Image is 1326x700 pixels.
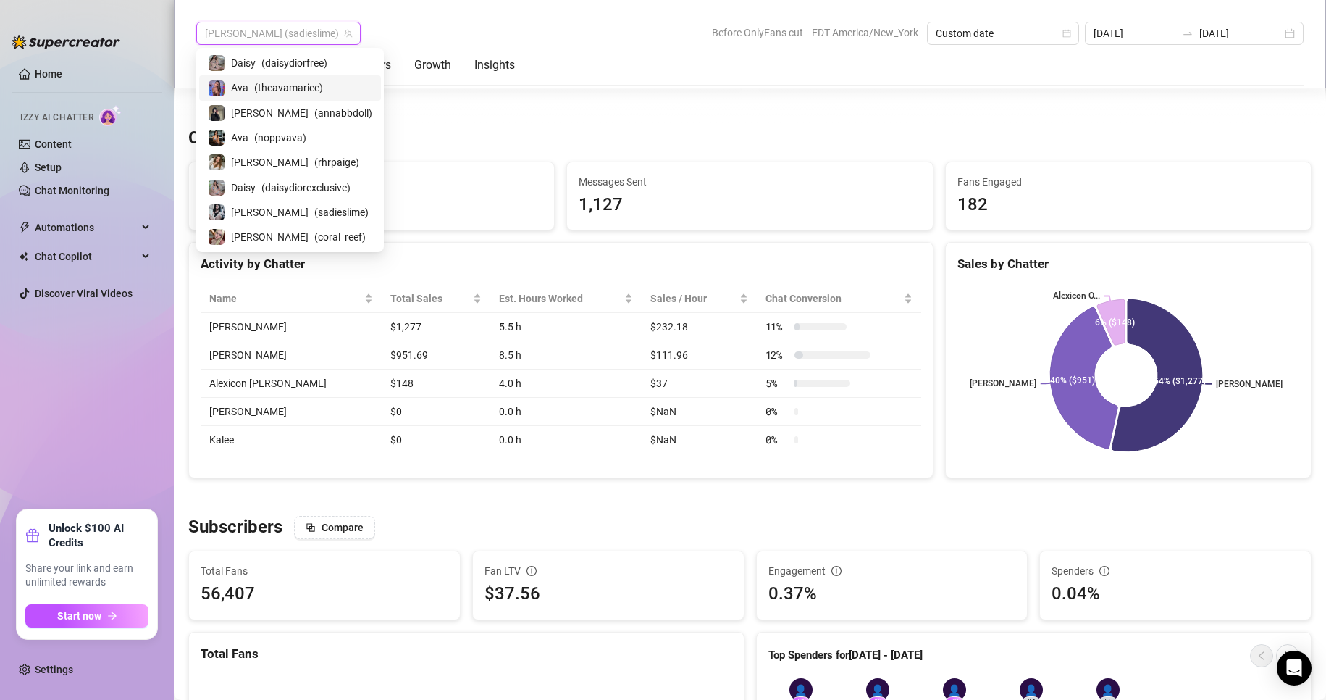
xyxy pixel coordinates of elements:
[768,563,1016,579] div: Engagement
[201,426,382,454] td: Kalee
[25,528,40,543] span: gift
[765,347,789,363] span: 12 %
[201,254,921,274] div: Activity by Chatter
[209,55,225,71] img: Daisy
[957,254,1299,274] div: Sales by Chatter
[499,291,621,307] div: Est. Hours Worked
[812,22,918,43] span: EDT America/New_York
[484,563,732,579] div: Fan LTV
[765,375,789,391] span: 5 %
[642,341,756,370] td: $111.96
[35,288,133,299] a: Discover Viral Videos
[382,398,490,426] td: $0
[382,313,490,341] td: $1,277
[254,130,306,146] span: ( noppvava )
[231,105,309,121] span: [PERSON_NAME]
[35,68,62,80] a: Home
[490,426,642,454] td: 0.0 h
[831,566,842,576] span: info-circle
[231,229,309,245] span: [PERSON_NAME]
[382,341,490,370] td: $951.69
[35,216,138,239] span: Automations
[642,398,756,426] td: $NaN
[314,204,369,220] span: ( sadieslime )
[231,55,256,71] span: Daisy
[209,80,225,96] img: Ava
[650,291,736,307] span: Sales / Hour
[757,285,921,313] th: Chat Conversion
[1182,28,1193,39] span: to
[382,370,490,398] td: $148
[765,432,789,448] span: 0 %
[25,562,148,590] span: Share your link and earn unlimited rewards
[209,204,225,220] img: Sadie
[254,80,323,96] span: ( theavamariee )
[19,222,30,233] span: thunderbolt
[201,580,255,608] div: 56,407
[314,105,372,121] span: ( annabbdoll )
[57,610,101,622] span: Start now
[1052,580,1299,608] div: 0.04%
[201,341,382,370] td: [PERSON_NAME]
[12,35,120,49] img: logo-BBDzfeDw.svg
[20,111,93,125] span: Izzy AI Chatter
[35,185,109,196] a: Chat Monitoring
[1053,291,1100,301] text: Alexicon O...
[1052,563,1299,579] div: Spenders
[294,516,375,539] button: Compare
[19,251,28,262] img: Chat Copilot
[188,516,282,539] h3: Subscribers
[209,291,361,307] span: Name
[765,319,789,335] span: 11 %
[579,191,920,219] div: 1,127
[261,55,327,71] span: ( daisydiorfree )
[490,370,642,398] td: 4.0 h
[579,174,920,190] span: Messages Sent
[35,138,72,150] a: Content
[382,426,490,454] td: $0
[414,57,451,74] div: Growth
[642,426,756,454] td: $NaN
[231,130,248,146] span: Ava
[231,204,309,220] span: [PERSON_NAME]
[314,154,359,170] span: ( rhrpaige )
[209,154,225,170] img: Paige
[526,566,537,576] span: info-circle
[768,580,1016,608] div: 0.37%
[1277,651,1312,686] div: Open Intercom Messenger
[35,162,62,173] a: Setup
[642,370,756,398] td: $37
[209,105,225,121] img: Anna
[49,521,148,550] strong: Unlock $100 AI Credits
[107,611,117,621] span: arrow-right
[201,313,382,341] td: [PERSON_NAME]
[25,604,148,628] button: Start nowarrow-right
[642,285,756,313] th: Sales / Hour
[768,647,923,664] article: Top Spenders for [DATE] - [DATE]
[188,127,254,150] h3: Chatting
[390,291,470,307] span: Total Sales
[314,229,366,245] span: ( coral_reef )
[231,180,256,196] span: Daisy
[765,291,901,307] span: Chat Conversion
[35,245,138,268] span: Chat Copilot
[1094,25,1176,41] input: Start date
[205,22,352,44] span: Sadie (sadieslime)
[201,563,448,579] span: Total Fans
[970,379,1036,389] text: [PERSON_NAME]
[957,191,1299,219] div: 182
[1062,29,1071,38] span: calendar
[209,229,225,245] img: Anna
[1099,566,1109,576] span: info-circle
[1199,25,1282,41] input: End date
[936,22,1070,44] span: Custom date
[209,130,225,146] img: Ava
[201,398,382,426] td: [PERSON_NAME]
[201,644,732,664] div: Total Fans
[261,180,351,196] span: ( daisydiorexclusive )
[490,398,642,426] td: 0.0 h
[765,404,789,420] span: 0 %
[35,664,73,675] a: Settings
[1182,28,1193,39] span: swap-right
[712,22,803,43] span: Before OnlyFans cut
